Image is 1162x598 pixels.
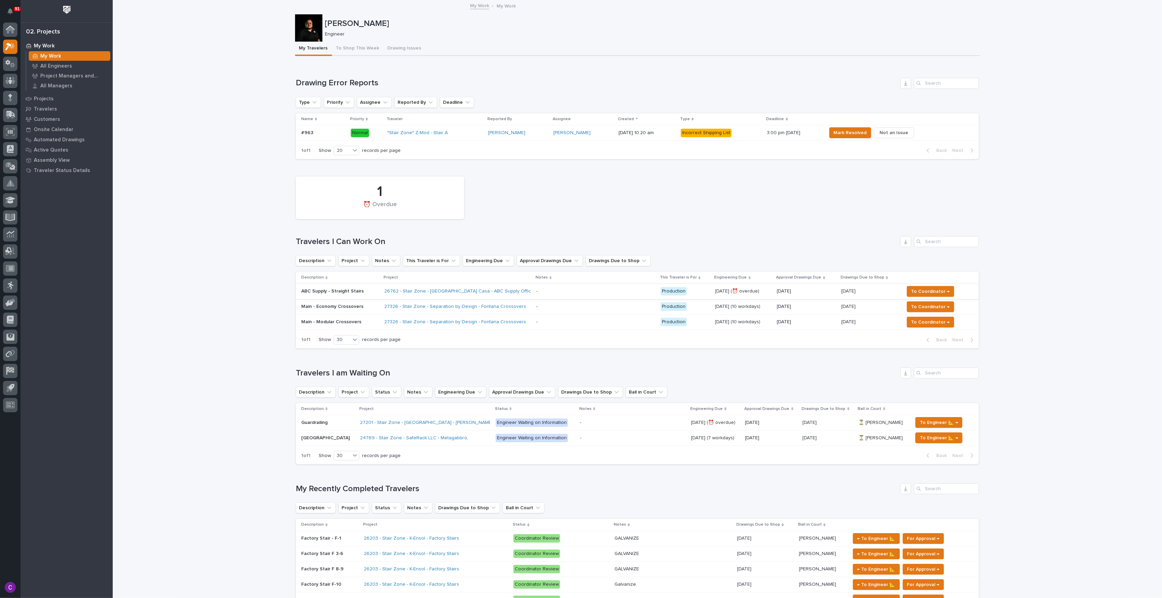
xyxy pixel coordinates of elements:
tr: Main - Economy Crossovers27326 - Stair Zone - Separation by Design - Fontana Crossovers - Product... [296,299,979,314]
a: *Stair Zone* Z-Mod - Stair A [387,130,448,136]
p: [DATE] [803,434,818,441]
div: Coordinator Review [513,534,560,543]
p: Ball in Court [798,521,822,528]
button: ← To Engineer 📐 [853,579,900,590]
p: #963 [301,129,315,136]
p: Engineering Due [690,405,723,413]
button: Ball in Court [626,387,667,398]
div: 20 [334,147,350,154]
a: Project Managers and Engineers [26,71,113,81]
button: Back [921,453,950,459]
p: Project [359,405,374,413]
a: My Work [26,51,113,61]
h1: Drawing Error Reports [296,78,898,88]
button: Description [296,502,336,513]
input: Search [914,236,979,247]
p: Description [301,274,324,281]
a: Onsite Calendar [20,124,113,134]
span: Next [953,453,968,459]
span: Back [932,147,947,154]
p: Project Managers and Engineers [40,73,108,79]
p: Deadline [766,115,784,123]
a: Projects [20,94,113,104]
p: Automated Drawings [34,137,85,143]
p: [DATE] (10 workdays) [715,319,772,325]
p: [DATE] [737,534,753,541]
button: Project [338,255,369,266]
button: This Traveler is For [403,255,460,266]
p: [PERSON_NAME] [799,550,838,557]
button: Notes [404,387,432,398]
div: Notifications91 [9,8,17,19]
span: To Engineer 📐 → [920,434,958,442]
p: ⏳ [PERSON_NAME] [859,418,904,426]
a: 26203 - Stair Zone - K-Ensol - Factory Stairs [364,536,459,541]
button: To Coordinator → [907,286,954,297]
span: Back [932,337,947,343]
p: Guardrailing [301,418,329,426]
a: All Engineers [26,61,113,71]
button: Drawings Due to Shop [435,502,500,513]
a: 26203 - Stair Zone - K-Ensol - Factory Stairs [364,551,459,557]
span: To Coordinator → [911,287,950,296]
span: For Approval → [907,535,940,543]
button: Back [921,147,950,154]
p: [PERSON_NAME] [799,534,838,541]
p: 3:00 pm [DATE] [767,129,802,136]
p: [PERSON_NAME] [799,565,838,572]
p: Priority [350,115,364,123]
p: 1 of 1 [296,331,316,348]
h1: Travelers I am Waiting On [296,368,898,378]
p: Approval Drawings Due [776,274,821,281]
div: 02. Projects [26,28,60,36]
p: Created [618,115,634,123]
button: ← To Engineer 📐 [853,564,900,575]
button: users-avatar [3,580,17,595]
button: Status [372,387,401,398]
span: ← To Engineer 📐 [857,550,896,558]
button: Approval Drawings Due [489,387,555,398]
a: 27326 - Stair Zone - Separation by Design - Fontana Crossovers [384,304,526,310]
span: ← To Engineer 📐 [857,581,896,589]
p: [DATE] 10:20 am [619,130,675,136]
tr: [GEOGRAPHIC_DATA][GEOGRAPHIC_DATA] 24769 - Stair Zone - SafeRack LLC - Metagabbro, Engineer Waiti... [296,430,979,446]
p: Description [301,405,324,413]
button: Back [921,337,950,343]
p: Onsite Calendar [34,127,73,133]
p: Assembly View [34,157,70,163]
p: [DATE] [737,580,753,587]
button: Reported By [395,97,437,108]
p: All Engineers [40,63,72,69]
tr: ABC Supply - Straight Stairs26762 - Stair Zone - [GEOGRAPHIC_DATA] Casa - ABC Supply Office - Pro... [296,284,979,299]
button: Next [950,453,979,459]
tr: Factory Stair F-10Factory Stair F-10 26203 - Stair Zone - K-Ensol - Factory Stairs Coordinator Re... [296,577,979,592]
button: Next [950,147,979,154]
span: For Approval → [907,581,940,589]
div: - [536,288,538,294]
p: [DATE] (10 workdays) [715,304,772,310]
button: Project [338,387,369,398]
button: Status [372,502,401,513]
div: ⏰ Overdue [307,201,453,215]
span: For Approval → [907,565,940,573]
a: 26762 - Stair Zone - [GEOGRAPHIC_DATA] Casa - ABC Supply Office [384,288,534,294]
tr: GuardrailingGuardrailing 27201 - Stair Zone - [GEOGRAPHIC_DATA] - [PERSON_NAME] Shop Engineer Wai... [296,415,979,430]
p: All Managers [40,83,72,89]
div: Incorrect Shipping List [681,129,732,137]
p: [PERSON_NAME] [799,580,838,587]
p: 91 [15,6,19,11]
button: For Approval → [903,533,944,544]
a: 27201 - Stair Zone - [GEOGRAPHIC_DATA] - [PERSON_NAME] Shop [360,420,506,426]
p: [DATE] [841,287,857,294]
button: To Coordinator → [907,317,954,328]
span: ← To Engineer 📐 [857,565,896,573]
div: Search [914,483,979,494]
div: Production [661,287,687,296]
p: Factory Stair F-10 [301,580,343,587]
p: Traveler Status Details [34,168,90,174]
p: Customers [34,116,60,123]
span: Next [953,147,968,154]
p: [DATE] [841,318,857,325]
div: Normal [351,129,369,137]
